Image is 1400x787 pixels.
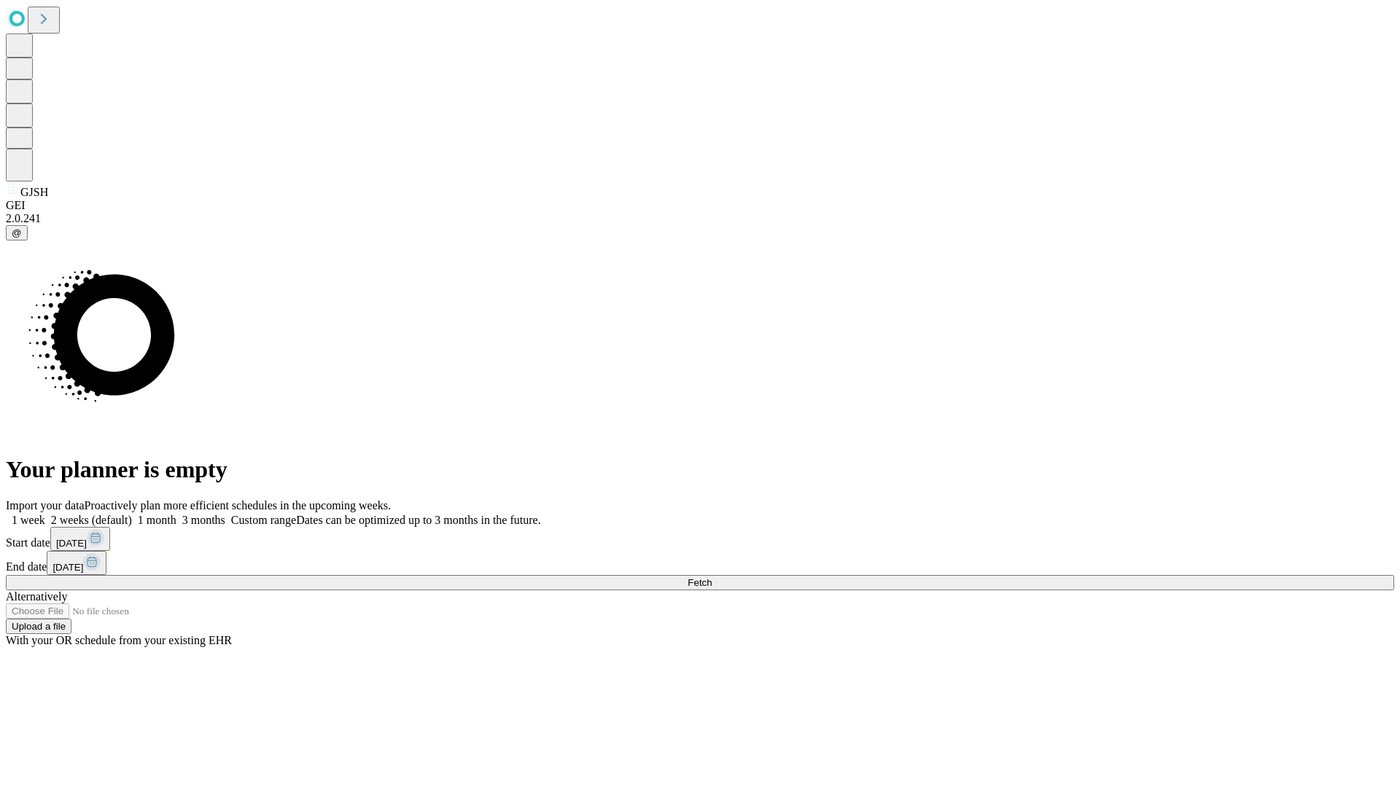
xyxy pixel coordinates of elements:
span: [DATE] [52,562,83,573]
span: Import your data [6,499,85,512]
span: Proactively plan more efficient schedules in the upcoming weeks. [85,499,391,512]
span: Fetch [688,577,712,588]
span: @ [12,227,22,238]
span: 2 weeks (default) [51,514,132,526]
span: Alternatively [6,590,67,603]
h1: Your planner is empty [6,456,1394,483]
button: @ [6,225,28,240]
button: [DATE] [50,527,110,551]
button: [DATE] [47,551,106,575]
button: Upload a file [6,619,71,634]
div: End date [6,551,1394,575]
div: 2.0.241 [6,212,1394,225]
span: 1 week [12,514,45,526]
div: GEI [6,199,1394,212]
span: 1 month [138,514,176,526]
span: [DATE] [56,538,87,549]
span: Dates can be optimized up to 3 months in the future. [296,514,540,526]
span: GJSH [20,186,48,198]
span: With your OR schedule from your existing EHR [6,634,232,646]
button: Fetch [6,575,1394,590]
span: Custom range [231,514,296,526]
span: 3 months [182,514,225,526]
div: Start date [6,527,1394,551]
